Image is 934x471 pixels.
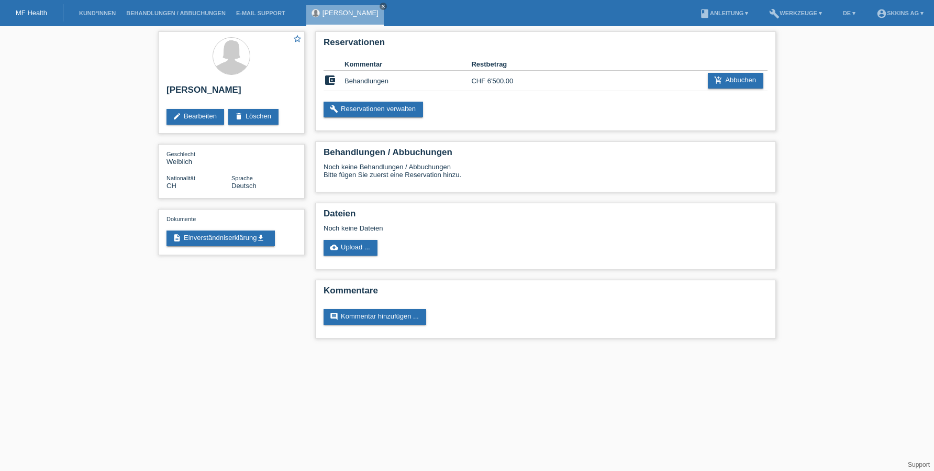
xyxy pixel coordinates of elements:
[330,243,338,251] i: cloud_upload
[694,10,753,16] a: bookAnleitung ▾
[121,10,231,16] a: Behandlungen / Abbuchungen
[257,234,265,242] i: get_app
[324,209,768,224] h2: Dateien
[324,224,643,232] div: Noch keine Dateien
[324,102,423,117] a: buildReservationen verwalten
[330,312,338,321] i: comment
[173,234,181,242] i: description
[330,105,338,113] i: build
[344,71,471,91] td: Behandlungen
[324,147,768,163] h2: Behandlungen / Abbuchungen
[324,309,426,325] a: commentKommentar hinzufügen ...
[380,3,387,10] a: close
[228,109,279,125] a: deleteLöschen
[293,34,302,43] i: star_border
[471,58,535,71] th: Restbetrag
[166,150,231,166] div: Weiblich
[876,8,887,19] i: account_circle
[838,10,861,16] a: DE ▾
[344,58,471,71] th: Kommentar
[166,216,196,222] span: Dokumente
[166,182,176,190] span: Schweiz
[231,182,257,190] span: Deutsch
[74,10,121,16] a: Kund*innen
[769,8,780,19] i: build
[708,73,763,89] a: add_shopping_cartAbbuchen
[324,163,768,187] div: Noch keine Behandlungen / Abbuchungen Bitte fügen Sie zuerst eine Reservation hinzu.
[381,4,386,9] i: close
[324,240,377,256] a: cloud_uploadUpload ...
[908,461,930,468] a: Support
[166,151,195,157] span: Geschlecht
[714,76,722,84] i: add_shopping_cart
[231,10,291,16] a: E-Mail Support
[166,231,275,246] a: descriptionEinverständniserklärungget_app
[16,9,47,17] a: MF Health
[471,71,535,91] td: CHF 6'500.00
[235,112,243,121] i: delete
[324,74,336,86] i: account_balance_wallet
[231,175,253,181] span: Sprache
[324,37,768,53] h2: Reservationen
[323,9,379,17] a: [PERSON_NAME]
[173,112,181,121] i: edit
[699,8,710,19] i: book
[324,286,768,301] h2: Kommentare
[764,10,827,16] a: buildWerkzeuge ▾
[166,175,195,181] span: Nationalität
[166,109,224,125] a: editBearbeiten
[871,10,929,16] a: account_circleSKKINS AG ▾
[293,34,302,45] a: star_border
[166,85,296,101] h2: [PERSON_NAME]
